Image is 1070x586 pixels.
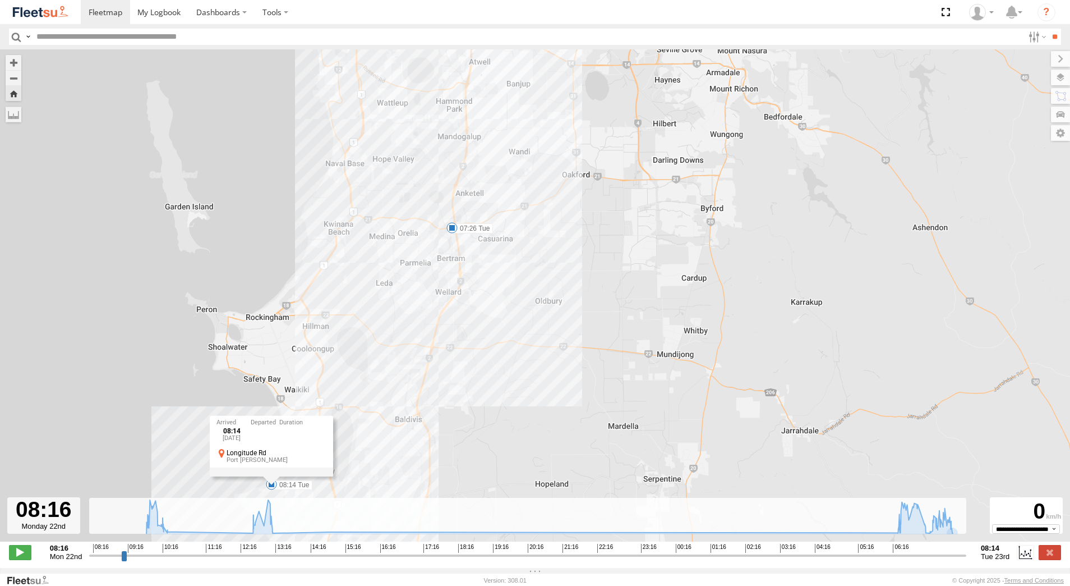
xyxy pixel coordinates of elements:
[981,544,1009,552] strong: 08:14
[163,544,178,553] span: 10:16
[11,4,70,20] img: fleetsu-logo-horizontal.svg
[458,544,474,553] span: 18:16
[24,29,33,45] label: Search Query
[1039,545,1061,560] label: Close
[562,544,578,553] span: 21:16
[311,544,326,553] span: 14:16
[216,427,247,434] div: 08:14
[93,544,109,553] span: 08:16
[6,70,21,86] button: Zoom out
[345,544,361,553] span: 15:16
[50,552,82,561] span: Mon 22nd Sep 2025
[981,552,1009,561] span: Tue 23rd Sep 2025
[711,544,726,553] span: 01:16
[493,544,509,553] span: 19:16
[6,575,58,586] a: Visit our Website
[275,544,291,553] span: 13:16
[380,544,396,553] span: 16:16
[815,544,831,553] span: 04:16
[6,55,21,70] button: Zoom in
[745,544,761,553] span: 02:16
[858,544,874,553] span: 05:16
[1024,29,1048,45] label: Search Filter Options
[484,577,527,584] div: Version: 308.01
[6,86,21,101] button: Zoom Home
[780,544,796,553] span: 03:16
[216,435,247,442] div: [DATE]
[676,544,691,553] span: 00:16
[641,544,657,553] span: 23:16
[1051,125,1070,141] label: Map Settings
[893,544,908,553] span: 06:16
[206,544,222,553] span: 11:16
[128,544,144,553] span: 09:16
[9,545,31,560] label: Play/Stop
[597,544,613,553] span: 22:16
[452,223,493,234] label: 07:26 Tue
[6,107,21,122] label: Measure
[1004,577,1064,584] a: Terms and Conditions
[227,450,326,457] div: Longitude Rd
[528,544,543,553] span: 20:16
[227,457,326,464] div: Port [PERSON_NAME]
[241,544,256,553] span: 12:16
[50,544,82,552] strong: 08:16
[271,480,312,490] label: 08:14 Tue
[423,544,439,553] span: 17:16
[965,4,998,21] div: TheMaker Systems
[991,499,1061,524] div: 0
[1037,3,1055,21] i: ?
[952,577,1064,584] div: © Copyright 2025 -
